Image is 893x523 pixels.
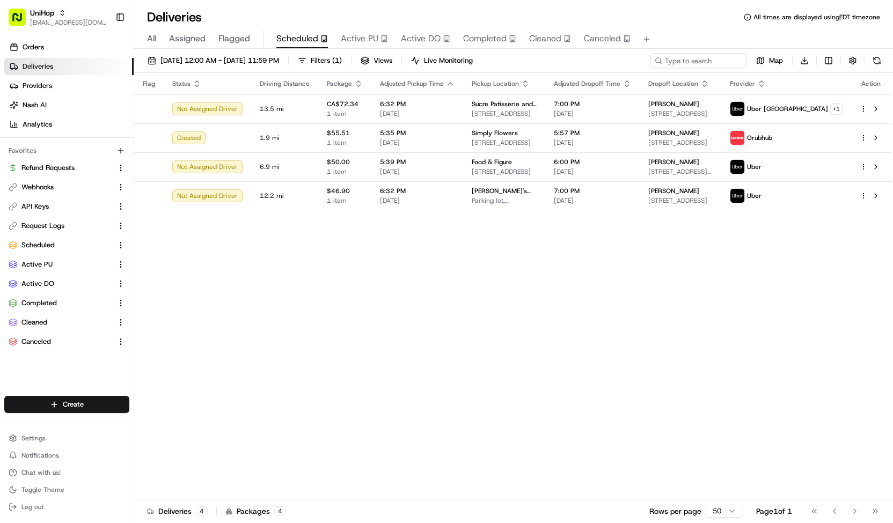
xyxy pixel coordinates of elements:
div: Packages [225,506,286,517]
span: Settings [21,434,46,443]
a: Providers [4,77,134,94]
span: [STREET_ADDRESS] [472,109,537,118]
span: Refund Requests [21,163,75,173]
button: Webhooks [4,179,129,196]
span: [DATE] [380,138,455,147]
span: Active DO [21,279,54,289]
input: Type to search [650,53,747,68]
span: Scheduled [21,240,55,250]
span: 5:57 PM [554,129,631,137]
h1: Deliveries [147,9,202,26]
img: uber-new-logo.jpeg [730,102,744,116]
span: Uber [747,191,762,200]
button: Refresh [869,53,884,68]
button: [DATE] 12:00 AM - [DATE] 11:59 PM [143,53,284,68]
div: Favorites [4,142,129,159]
span: 13.5 mi [260,105,310,113]
div: Page 1 of 1 [756,506,792,517]
button: Scheduled [4,237,129,254]
a: Active PU [9,260,112,269]
span: Filters [311,56,342,65]
span: Parking lot, [STREET_ADDRESS] [472,196,537,205]
span: 5:35 PM [380,129,455,137]
div: Deliveries [147,506,208,517]
img: 5e692f75ce7d37001a5d71f1 [730,131,744,145]
a: Orders [4,39,134,56]
span: Cleaned [529,32,561,45]
button: Chat with us! [4,465,129,480]
span: Cleaned [21,318,47,327]
span: Adjusted Pickup Time [380,79,444,88]
span: Uber [GEOGRAPHIC_DATA] [747,105,828,113]
span: Deliveries [23,62,53,71]
button: Completed [4,294,129,312]
span: [DATE] [554,196,631,205]
span: Active PU [21,260,53,269]
a: Active DO [9,279,112,289]
button: Filters(1) [293,53,347,68]
a: Request Logs [9,221,112,231]
span: Request Logs [21,221,64,231]
button: Active DO [4,275,129,292]
span: 1.9 mi [260,134,310,142]
span: Driving Distance [260,79,310,88]
span: 12.2 mi [260,191,310,200]
button: Active PU [4,256,129,273]
span: [STREET_ADDRESS][PERSON_NAME] [648,167,713,176]
span: [DATE] [554,138,631,147]
span: Package [327,79,352,88]
span: Live Monitoring [424,56,473,65]
span: 1 item [327,196,363,205]
a: Deliveries [4,58,134,75]
span: 1 item [327,109,363,118]
span: Log out [21,503,43,511]
span: [DATE] [380,167,455,176]
button: UniHop[EMAIL_ADDRESS][DOMAIN_NAME] [4,4,111,30]
span: Map [769,56,783,65]
span: Food & Figure [472,158,512,166]
span: Pickup Location [472,79,519,88]
span: 1 item [327,167,363,176]
span: Active PU [341,32,378,45]
div: Action [860,79,882,88]
span: [PERSON_NAME] [648,158,699,166]
span: 6:00 PM [554,158,631,166]
button: Toggle Theme [4,482,129,497]
span: 7:00 PM [554,100,631,108]
span: [DATE] [380,196,455,205]
span: 7:00 PM [554,187,631,195]
span: Assigned [169,32,206,45]
button: Request Logs [4,217,129,234]
button: [EMAIL_ADDRESS][DOMAIN_NAME] [30,18,107,27]
span: Uber [747,163,762,171]
span: [STREET_ADDRESS] [472,167,537,176]
span: Views [374,56,392,65]
span: $50.00 [327,158,363,166]
a: Analytics [4,116,134,133]
button: UniHop [30,8,54,18]
button: Notifications [4,448,129,463]
button: Cleaned [4,314,129,331]
span: Chat with us! [21,468,61,477]
span: [STREET_ADDRESS] [648,138,713,147]
a: Scheduled [9,240,112,250]
button: Refund Requests [4,159,129,176]
span: Toggle Theme [21,485,64,494]
span: Scheduled [276,32,318,45]
span: Flag [143,79,155,88]
span: Create [63,400,84,409]
span: Orders [23,42,44,52]
a: Cleaned [9,318,112,327]
span: Status [172,79,191,88]
a: Canceled [9,337,112,347]
span: [DATE] [554,109,631,118]
img: uber-new-logo.jpeg [730,189,744,203]
span: [PERSON_NAME] [648,100,699,108]
span: API Keys [21,202,49,211]
span: $46.90 [327,187,363,195]
span: [STREET_ADDRESS] [648,196,713,205]
span: CA$72.34 [327,100,363,108]
span: 6.9 mi [260,163,310,171]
